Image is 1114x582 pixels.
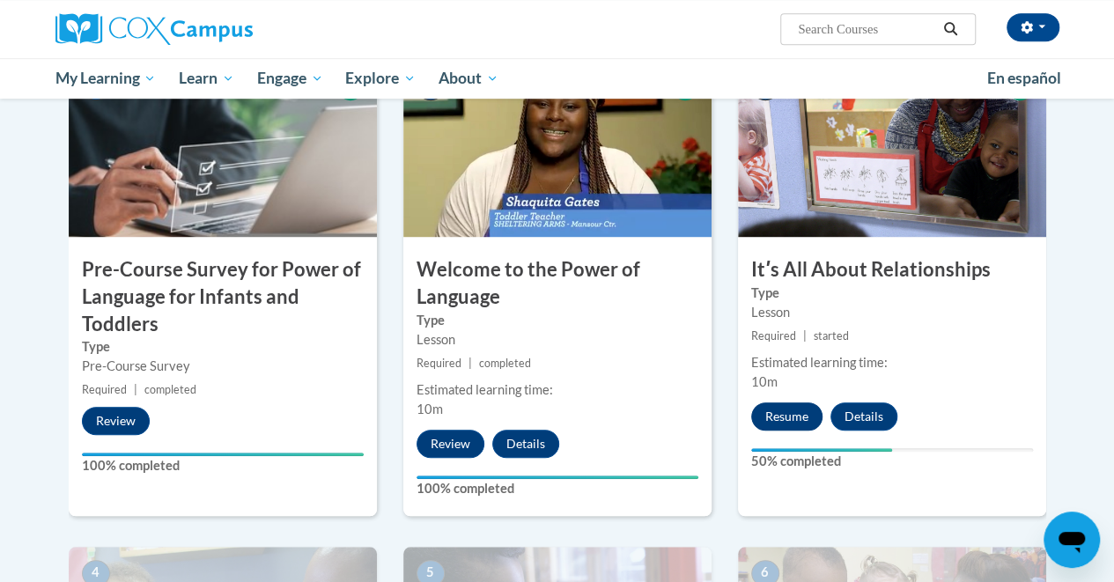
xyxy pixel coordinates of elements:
span: 10m [751,374,778,389]
div: Lesson [417,330,698,350]
div: Estimated learning time: [417,380,698,400]
div: Your progress [751,448,892,452]
span: Learn [179,68,234,89]
input: Search Courses [796,18,937,40]
a: About [427,58,510,99]
button: Resume [751,402,823,431]
img: Course Image [738,61,1046,237]
label: 50% completed [751,452,1033,471]
span: completed [479,357,531,370]
span: 10m [417,402,443,416]
button: Review [417,430,484,458]
h3: Welcome to the Power of Language [403,256,712,311]
div: Lesson [751,303,1033,322]
button: Review [82,407,150,435]
a: My Learning [44,58,168,99]
label: 100% completed [417,479,698,498]
span: About [439,68,498,89]
span: Required [82,383,127,396]
label: Type [82,337,364,357]
button: Account Settings [1007,13,1059,41]
span: | [468,357,472,370]
div: Main menu [42,58,1073,99]
button: Details [492,430,559,458]
span: En español [987,69,1061,87]
a: Explore [334,58,427,99]
button: Search [937,18,963,40]
label: Type [751,284,1033,303]
img: Course Image [403,61,712,237]
span: My Learning [55,68,156,89]
span: | [134,383,137,396]
button: Details [830,402,897,431]
span: Required [751,329,796,343]
span: Explore [345,68,416,89]
a: En español [976,60,1073,97]
div: Your progress [417,475,698,479]
div: Estimated learning time: [751,353,1033,372]
label: 100% completed [82,456,364,475]
span: started [814,329,849,343]
iframe: Button to launch messaging window [1044,512,1100,568]
span: Engage [257,68,323,89]
a: Cox Campus [55,13,373,45]
div: Pre-Course Survey [82,357,364,376]
a: Learn [167,58,246,99]
img: Course Image [69,61,377,237]
span: completed [144,383,196,396]
a: Engage [246,58,335,99]
label: Type [417,311,698,330]
h3: Itʹs All About Relationships [738,256,1046,284]
div: Your progress [82,453,364,456]
span: Required [417,357,461,370]
img: Cox Campus [55,13,253,45]
span: | [803,329,807,343]
h3: Pre-Course Survey for Power of Language for Infants and Toddlers [69,256,377,337]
